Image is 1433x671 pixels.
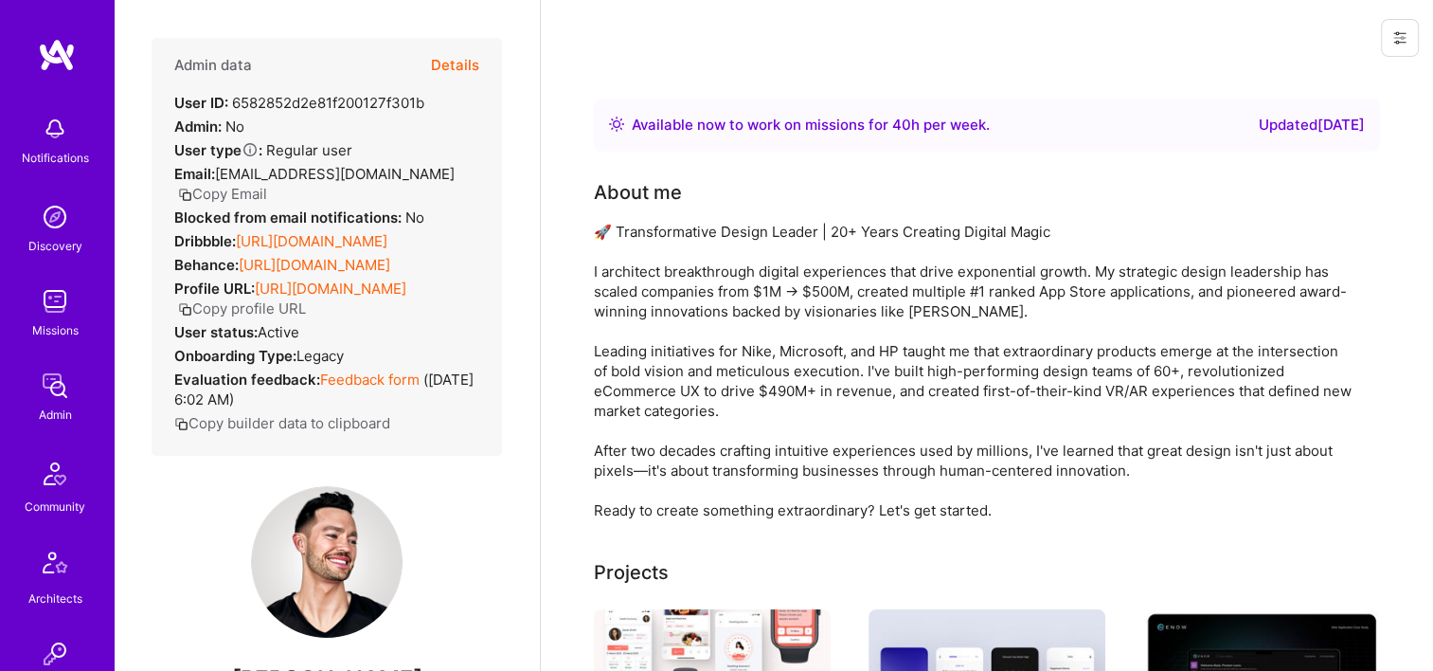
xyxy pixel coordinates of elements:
[1259,114,1365,136] div: Updated [DATE]
[174,93,424,113] div: 6582852d2e81f200127f301b
[32,451,78,497] img: Community
[174,208,424,227] div: No
[174,413,390,433] button: Copy builder data to clipboard
[892,116,911,134] span: 40
[28,236,82,256] div: Discovery
[255,280,406,298] a: [URL][DOMAIN_NAME]
[32,320,79,340] div: Missions
[174,118,222,136] strong: Admin:
[36,282,74,320] img: teamwork
[178,184,267,204] button: Copy Email
[431,38,479,93] button: Details
[22,148,89,168] div: Notifications
[320,371,420,389] a: Feedback form
[178,188,192,202] i: icon Copy
[174,347,296,365] strong: Onboarding Type:
[174,57,252,74] h4: Admin data
[178,299,306,318] button: Copy profile URL
[36,110,74,148] img: bell
[174,117,244,136] div: No
[178,302,192,317] i: icon Copy
[36,367,74,405] img: admin teamwork
[174,256,239,274] strong: Behance:
[36,198,74,236] img: discovery
[258,323,299,341] span: Active
[174,140,352,160] div: Regular user
[174,141,262,159] strong: User type :
[174,209,405,227] strong: Blocked from email notifications:
[594,558,669,587] div: Projects
[239,256,390,274] a: [URL][DOMAIN_NAME]
[25,497,85,517] div: Community
[174,94,228,112] strong: User ID:
[242,141,259,158] i: Help
[296,347,344,365] span: legacy
[632,114,990,136] div: Available now to work on missions for h per week .
[174,371,320,389] strong: Evaluation feedback:
[236,232,387,250] a: [URL][DOMAIN_NAME]
[174,370,479,409] div: ( [DATE] 6:02 AM )
[174,280,255,298] strong: Profile URL:
[28,589,82,608] div: Architects
[174,323,258,341] strong: User status:
[38,38,76,72] img: logo
[174,232,236,250] strong: Dribbble:
[32,543,78,589] img: Architects
[174,165,215,183] strong: Email:
[39,405,72,425] div: Admin
[215,165,455,183] span: [EMAIL_ADDRESS][DOMAIN_NAME]
[594,178,682,207] div: About me
[594,222,1352,520] div: 🚀 Transformative Design Leader | 20+ Years Creating Digital Magic I architect breakthrough digita...
[609,117,624,132] img: Availability
[251,486,403,638] img: User Avatar
[174,417,188,431] i: icon Copy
